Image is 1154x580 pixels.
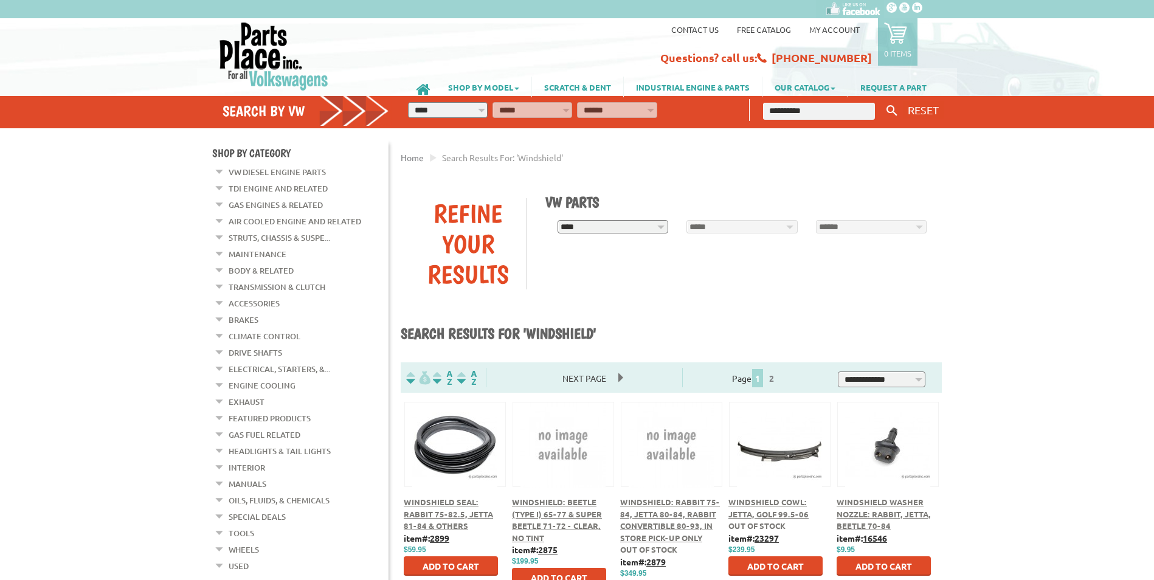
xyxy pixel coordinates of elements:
span: $59.95 [404,545,426,554]
img: Sort by Sales Rank [455,371,479,385]
u: 2899 [430,533,449,544]
button: Add to Cart [404,556,498,576]
b: item#: [512,544,558,555]
a: Home [401,152,424,163]
a: VW Diesel Engine Parts [229,164,326,180]
span: Add to Cart [423,561,479,571]
span: Out of stock [620,544,677,554]
a: Headlights & Tail Lights [229,443,331,459]
a: Free Catalog [737,24,791,35]
a: Featured Products [229,410,311,426]
b: item#: [837,533,887,544]
a: Interior [229,460,265,475]
b: item#: [404,533,449,544]
a: Drive Shafts [229,345,282,361]
h1: Search results for 'windshield' [401,325,942,344]
button: Add to Cart [728,556,823,576]
a: OUR CATALOG [762,77,848,97]
img: Sort by Headline [430,371,455,385]
a: SHOP BY MODEL [436,77,531,97]
u: 2875 [538,544,558,555]
a: Special Deals [229,509,286,525]
a: Struts, Chassis & Suspe... [229,230,330,246]
a: Windshield Seal: Rabbit 75-82.5, Jetta 81-84 & Others [404,497,493,531]
a: 2 [766,373,777,384]
a: Transmission & Clutch [229,279,325,295]
span: Search results for: 'windshield' [442,152,563,163]
a: Windshield: Beetle (Type I) 65-77 & Super Beetle 71-72 - Clear, No Tint [512,497,602,543]
span: $349.95 [620,569,646,578]
a: Exhaust [229,394,264,410]
img: filterpricelow.svg [406,371,430,385]
span: Add to Cart [855,561,912,571]
span: Out of stock [728,520,786,531]
span: $199.95 [512,557,538,565]
a: Accessories [229,295,280,311]
a: Windshield: Rabbit 75-84, Jetta 80-84, Rabbit Convertible 80-93, IN STORE PICK-UP ONLY [620,497,720,543]
div: Page [682,368,827,387]
u: 16546 [863,533,887,544]
span: 1 [752,369,763,387]
a: Maintenance [229,246,286,262]
a: Air Cooled Engine and Related [229,213,361,229]
button: Keyword Search [883,101,901,121]
a: My Account [809,24,860,35]
a: Gas Fuel Related [229,427,300,443]
p: 0 items [884,48,911,58]
span: Next Page [550,369,618,387]
span: RESET [908,103,939,116]
a: SCRATCH & DENT [532,77,623,97]
a: Windshield Washer Nozzle: Rabbit, Jetta, Beetle 70-84 [837,497,931,531]
h1: VW Parts [545,193,933,211]
a: Climate Control [229,328,300,344]
a: Manuals [229,476,266,492]
h4: Search by VW [223,102,389,120]
a: Contact us [671,24,719,35]
a: Body & Related [229,263,294,278]
a: Wheels [229,542,259,558]
a: INDUSTRIAL ENGINE & PARTS [624,77,762,97]
a: Tools [229,525,254,541]
a: Oils, Fluids, & Chemicals [229,492,330,508]
u: 2879 [646,556,666,567]
a: Brakes [229,312,258,328]
a: Engine Cooling [229,378,295,393]
span: $9.95 [837,545,855,554]
button: Add to Cart [837,556,931,576]
a: Used [229,558,249,574]
a: 0 items [878,18,917,66]
a: Next Page [550,373,618,384]
b: item#: [728,533,779,544]
span: Add to Cart [747,561,804,571]
button: RESET [903,101,944,119]
u: 23297 [755,533,779,544]
b: item#: [620,556,666,567]
img: Parts Place Inc! [218,21,330,91]
h4: Shop By Category [212,147,389,159]
div: Refine Your Results [410,198,527,289]
a: TDI Engine and Related [229,181,328,196]
span: $239.95 [728,545,755,554]
a: REQUEST A PART [848,77,939,97]
a: Windshield Cowl: Jetta, Golf 99.5-06 [728,497,809,519]
a: Electrical, Starters, &... [229,361,330,377]
a: Gas Engines & Related [229,197,323,213]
